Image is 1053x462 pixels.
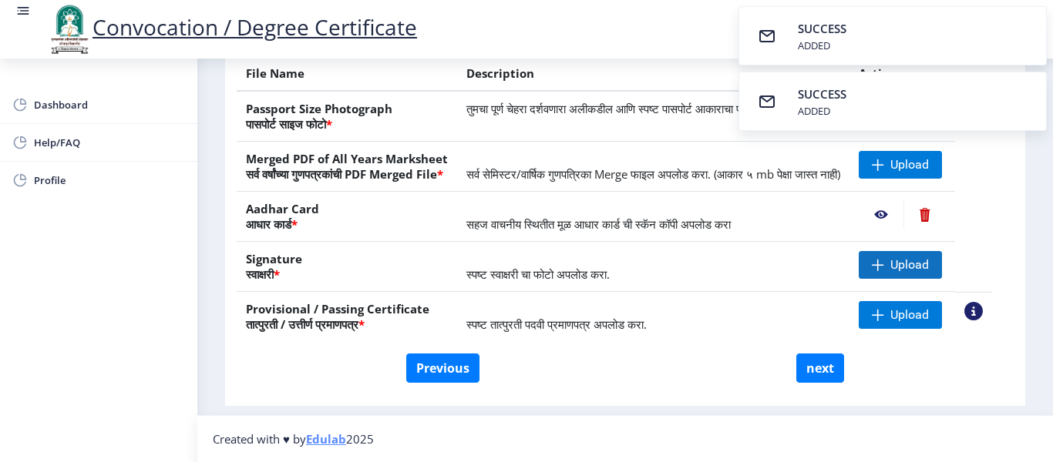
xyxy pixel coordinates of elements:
button: Previous [406,353,479,383]
span: Created with ♥ by 2025 [213,431,374,447]
td: तुमचा पूर्ण चेहरा दर्शवणारा अलीकडील आणि स्पष्ट पासपोर्ट आकाराचा फोटो अपलोड करा. [457,91,849,142]
div: ADDED [798,104,849,118]
div: ADDED [798,38,849,52]
th: Signature स्वाक्षरी [237,242,457,292]
nb-action: View File [859,201,903,229]
a: Edulab [306,431,346,447]
th: File Name [237,56,457,92]
span: Profile [34,171,185,189]
span: सहज वाचनीय स्थितीत मूळ आधार कार्ड ची स्कॅन कॉपी अपलोड करा [466,216,731,232]
nb-action: Delete File [903,201,946,229]
span: SUCCESS [798,86,846,102]
span: स्पष्ट स्वाक्षरी चा फोटो अपलोड करा. [466,266,610,282]
nb-action: View Sample PDC [964,302,983,320]
th: Passport Size Photograph पासपोर्ट साइज फोटो [237,91,457,142]
span: Help/FAQ [34,133,185,152]
span: SUCCESS [798,21,846,36]
th: Provisional / Passing Certificate तात्पुरती / उत्तीर्ण प्रमाणपत्र [237,292,457,342]
span: सर्व सेमिस्टर/वार्षिक गुणपत्रिका Merge फाइल अपलोड करा. (आकार ५ mb पेक्षा जास्त नाही) [466,166,840,182]
th: Merged PDF of All Years Marksheet सर्व वर्षांच्या गुणपत्रकांची PDF Merged File [237,142,457,192]
th: Aadhar Card आधार कार्ड [237,192,457,242]
th: Description [457,56,849,92]
span: Upload [890,157,929,172]
a: Convocation / Degree Certificate [46,12,417,42]
img: logo [46,3,93,55]
span: Upload [890,257,929,273]
span: Dashboard [34,95,185,114]
span: Upload [890,307,929,323]
span: स्पष्ट तात्पुरती पदवी प्रमाणपत्र अपलोड करा. [466,316,647,332]
button: next [796,353,844,383]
